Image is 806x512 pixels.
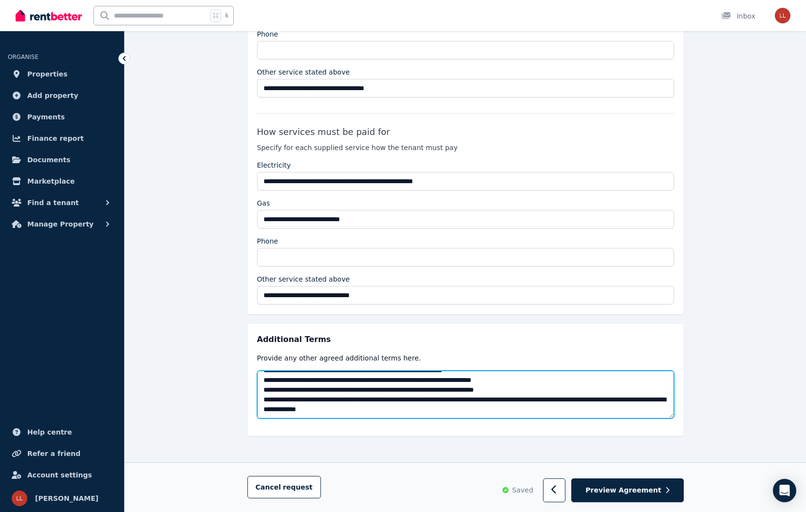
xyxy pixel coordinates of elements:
[27,175,75,187] span: Marketplace
[27,111,65,123] span: Payments
[775,8,790,23] img: LARISA LARINA
[257,67,350,77] label: Other service stated above
[257,236,278,246] label: Phone
[8,193,116,212] button: Find a tenant
[585,486,661,495] span: Preview Agreement
[8,54,38,60] span: ORGANISE
[8,107,116,127] a: Payments
[12,491,27,506] img: LARISA LARINA
[8,150,116,170] a: Documents
[27,90,78,101] span: Add property
[8,129,116,148] a: Finance report
[257,353,674,363] p: Provide any other agreed additional terms here.
[8,465,116,485] a: Account settings
[257,334,331,345] span: Additional Terms
[27,133,84,144] span: Finance report
[721,11,755,21] div: Inbox
[225,12,228,19] span: k
[8,64,116,84] a: Properties
[571,479,683,503] button: Preview Agreement
[257,121,674,143] p: How services must be paid for
[8,86,116,105] a: Add property
[16,8,82,23] img: RentBetter
[27,154,71,166] span: Documents
[27,448,80,459] span: Refer a friend
[8,422,116,442] a: Help centre
[27,426,72,438] span: Help centre
[257,274,350,284] label: Other service stated above
[257,160,291,170] label: Electricity
[35,493,98,504] span: [PERSON_NAME]
[27,197,79,209] span: Find a tenant
[8,444,116,463] a: Refer a friend
[256,484,313,492] span: Cancel
[257,29,278,39] label: Phone
[773,479,796,502] div: Open Intercom Messenger
[247,476,321,499] button: Cancelrequest
[257,198,270,208] label: Gas
[27,469,92,481] span: Account settings
[512,486,533,495] span: Saved
[283,483,313,493] span: request
[8,214,116,234] button: Manage Property
[27,68,68,80] span: Properties
[27,218,94,230] span: Manage Property
[257,143,674,152] p: Specify for each supplied service how the tenant must pay
[8,171,116,191] a: Marketplace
